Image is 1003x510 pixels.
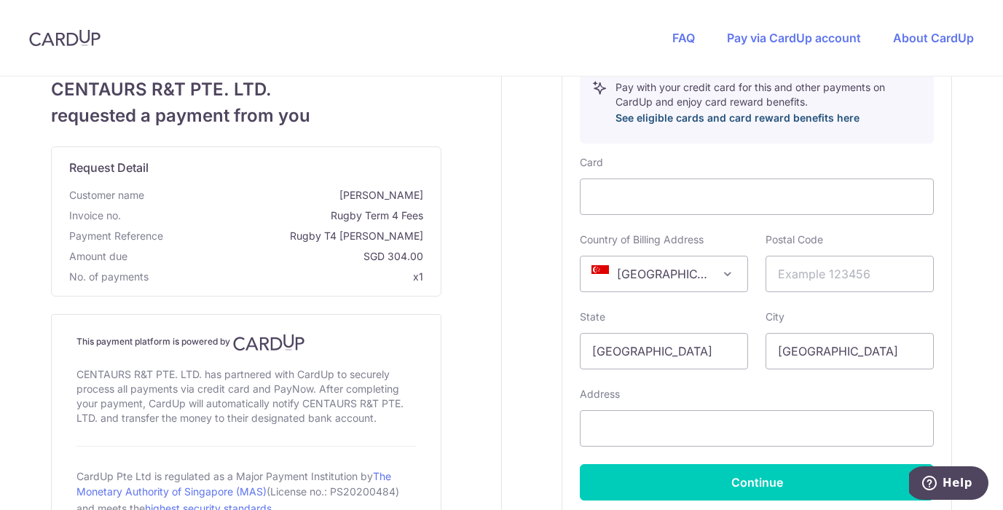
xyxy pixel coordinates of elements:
[672,31,695,45] a: FAQ
[51,76,441,103] span: CENTAURS R&T PTE. LTD.
[909,466,988,503] iframe: Opens a widget where you can find more information
[29,29,101,47] img: CardUp
[69,249,127,264] span: Amount due
[69,188,144,203] span: Customer name
[580,232,704,247] label: Country of Billing Address
[169,229,423,243] span: Rugby T4 [PERSON_NAME]
[580,155,603,170] label: Card
[51,103,441,129] span: requested a payment from you
[76,364,416,428] div: CENTAURS R&T PTE. LTD. has partnered with CardUp to securely process all payments via credit card...
[76,334,416,351] h4: This payment platform is powered by
[615,111,860,124] a: See eligible cards and card reward benefits here
[69,229,163,242] span: translation missing: en.payment_reference
[133,249,423,264] span: SGD 304.00
[580,387,620,401] label: Address
[69,208,121,223] span: Invoice no.
[592,188,921,205] iframe: Secure card payment input frame
[766,256,934,292] input: Example 123456
[413,270,423,283] span: x1
[766,232,823,247] label: Postal Code
[893,31,974,45] a: About CardUp
[581,256,747,291] span: Singapore
[580,310,605,324] label: State
[727,31,861,45] a: Pay via CardUp account
[580,464,934,501] button: Continue
[69,270,149,284] span: No. of payments
[127,208,423,223] span: Rugby Term 4 Fees
[615,80,921,127] p: Pay with your credit card for this and other payments on CardUp and enjoy card reward benefits.
[580,256,748,292] span: Singapore
[150,188,423,203] span: [PERSON_NAME]
[69,160,149,175] span: translation missing: en.request_detail
[766,310,784,324] label: City
[233,334,304,351] img: CardUp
